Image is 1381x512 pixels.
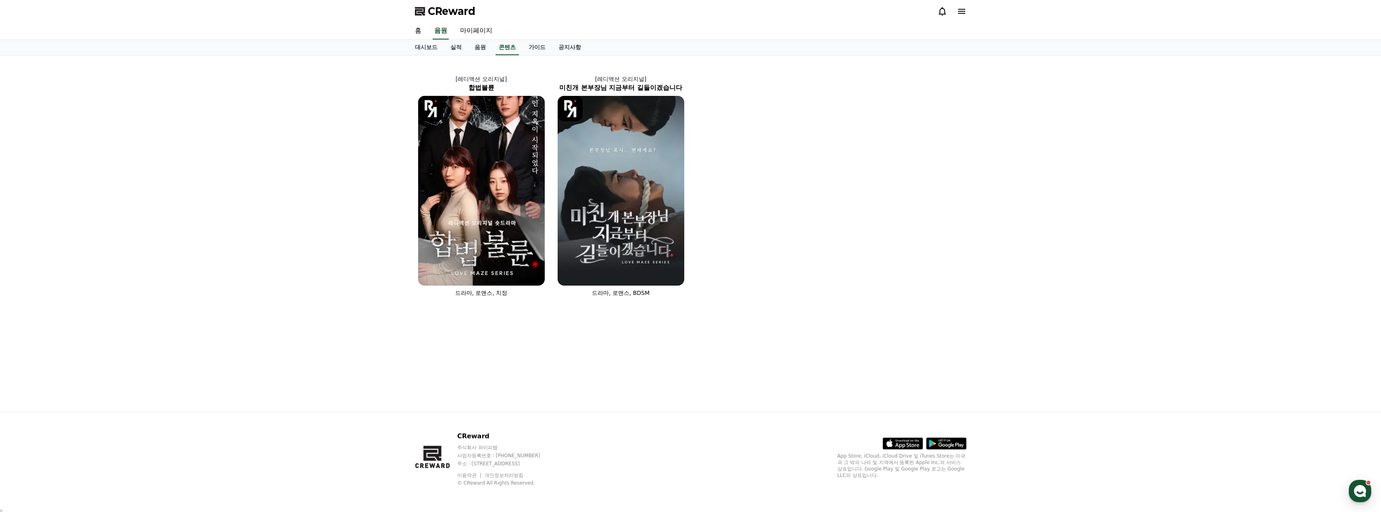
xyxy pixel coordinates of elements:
p: 주소 : [STREET_ADDRESS] [457,460,556,467]
p: 주식회사 와이피랩 [457,444,556,451]
a: 음원 [433,23,449,39]
h2: 합법불륜 [412,83,551,93]
a: 이용약관 [457,473,483,478]
a: 대시보드 [408,40,444,55]
span: CReward [428,5,475,18]
a: 실적 [444,40,468,55]
a: 마이페이지 [454,23,499,39]
p: [레디액션 오리지널] [551,75,691,83]
a: 개인정보처리방침 [485,473,523,478]
a: 홈 [408,23,428,39]
span: 드라마, 로맨스, BDSM [592,290,650,296]
p: © CReward All Rights Reserved. [457,480,556,486]
a: 콘텐츠 [496,40,519,55]
img: [object Object] Logo [418,96,444,121]
img: 미친개 본부장님 지금부터 길들이겠습니다 [558,96,684,286]
a: [레디액션 오리지널] 합법불륜 합법불륜 [object Object] Logo 드라마, 로맨스, 치정 [412,68,551,303]
a: [레디액션 오리지널] 미친개 본부장님 지금부터 길들이겠습니다 미친개 본부장님 지금부터 길들이겠습니다 [object Object] Logo 드라마, 로맨스, BDSM [551,68,691,303]
a: 가이드 [522,40,552,55]
p: 사업자등록번호 : [PHONE_NUMBER] [457,452,556,459]
a: 음원 [468,40,492,55]
span: 드라마, 로맨스, 치정 [455,290,508,296]
a: CReward [415,5,475,18]
img: 합법불륜 [418,96,545,286]
p: CReward [457,431,556,441]
p: App Store, iCloud, iCloud Drive 및 iTunes Store는 미국과 그 밖의 나라 및 지역에서 등록된 Apple Inc.의 서비스 상표입니다. Goo... [837,453,966,479]
a: 공지사항 [552,40,587,55]
h2: 미친개 본부장님 지금부터 길들이겠습니다 [551,83,691,93]
img: [object Object] Logo [558,96,583,121]
p: [레디액션 오리지널] [412,75,551,83]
